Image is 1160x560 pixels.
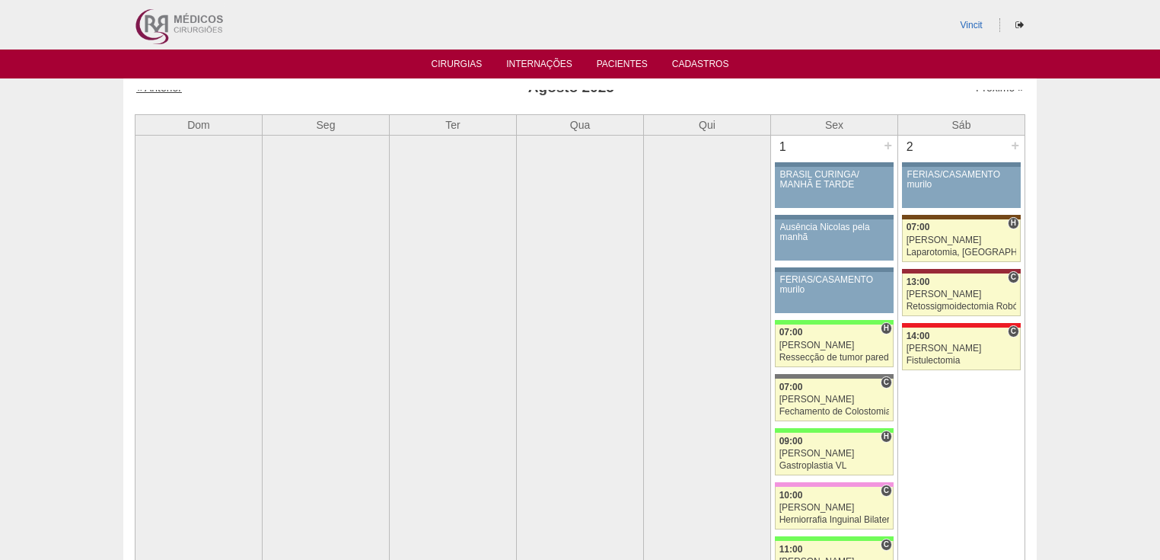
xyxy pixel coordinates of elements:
div: Fechamento de Colostomia ou Enterostomia [779,407,890,417]
div: Fistulectomia [907,356,1017,366]
div: Key: Aviso [775,162,894,167]
div: Key: Assunção [902,323,1021,328]
a: FÉRIAS/CASAMENTO murilo [775,272,894,313]
span: 10:00 [779,490,803,501]
div: + [1009,136,1021,155]
a: C 14:00 [PERSON_NAME] Fistulectomia [902,328,1021,370]
a: Ausência Nicolas pela manhã [775,219,894,261]
div: Key: Brasil [775,536,894,541]
a: C 13:00 [PERSON_NAME] Retossigmoidectomia Robótica [902,274,1021,316]
div: Key: Aviso [775,267,894,272]
a: Pacientes [597,59,648,74]
div: Retossigmoidectomia Robótica [907,302,1017,312]
div: [PERSON_NAME] [907,290,1017,299]
span: 07:00 [779,382,803,392]
span: 07:00 [779,327,803,338]
span: Consultório [881,539,892,551]
div: FÉRIAS/CASAMENTO murilo [780,275,889,295]
span: Consultório [881,485,892,497]
i: Sair [1015,21,1024,30]
div: [PERSON_NAME] [779,341,890,350]
span: 13:00 [907,277,930,287]
a: Vincit [961,20,983,30]
div: [PERSON_NAME] [907,235,1017,245]
a: C 07:00 [PERSON_NAME] Fechamento de Colostomia ou Enterostomia [775,379,894,421]
div: [PERSON_NAME] [779,449,890,459]
div: Key: Aviso [902,162,1021,167]
a: H 09:00 [PERSON_NAME] Gastroplastia VL [775,433,894,475]
div: Laparotomia, [GEOGRAPHIC_DATA], Drenagem, Bridas [907,248,1017,258]
div: Key: Brasil [775,320,894,325]
div: [PERSON_NAME] [779,395,890,405]
a: C 10:00 [PERSON_NAME] Herniorrafia Inguinal Bilateral [775,487,894,530]
div: Key: Santa Joana [902,215,1021,219]
div: Ressecção de tumor parede abdominal pélvica [779,353,890,363]
th: Ter [390,114,517,135]
a: Cirurgias [432,59,483,74]
div: Key: Albert Einstein [775,482,894,487]
span: 14:00 [907,331,930,341]
div: Key: Sírio Libanês [902,269,1021,274]
span: Hospital [881,430,892,443]
th: Qui [644,114,771,135]
div: Herniorrafia Inguinal Bilateral [779,515,890,525]
th: Dom [135,114,263,135]
div: FÉRIAS/CASAMENTO murilo [907,170,1016,190]
div: 1 [771,136,795,158]
span: 09:00 [779,436,803,446]
div: [PERSON_NAME] [779,503,890,513]
a: H 07:00 [PERSON_NAME] Laparotomia, [GEOGRAPHIC_DATA], Drenagem, Bridas [902,219,1021,262]
div: Key: Santa Catarina [775,374,894,379]
th: Sex [771,114,898,135]
span: 07:00 [907,222,930,232]
div: Key: Aviso [775,215,894,219]
span: Hospital [881,322,892,334]
span: Hospital [1008,217,1019,229]
div: 2 [898,136,922,158]
a: H 07:00 [PERSON_NAME] Ressecção de tumor parede abdominal pélvica [775,325,894,367]
a: Internações [506,59,572,74]
a: Cadastros [672,59,729,74]
th: Sáb [898,114,1025,135]
span: 11:00 [779,544,803,555]
div: + [881,136,894,155]
a: FÉRIAS/CASAMENTO murilo [902,167,1021,208]
div: Key: Brasil [775,428,894,433]
div: Ausência Nicolas pela manhã [780,222,889,242]
a: BRASIL CURINGA/ MANHÃ E TARDE [775,167,894,208]
div: BRASIL CURINGA/ MANHÃ E TARDE [780,170,889,190]
th: Seg [263,114,390,135]
span: Consultório [881,376,892,389]
div: [PERSON_NAME] [907,344,1017,354]
div: Gastroplastia VL [779,461,890,471]
th: Qua [517,114,644,135]
span: Consultório [1008,271,1019,283]
span: Consultório [1008,325,1019,338]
